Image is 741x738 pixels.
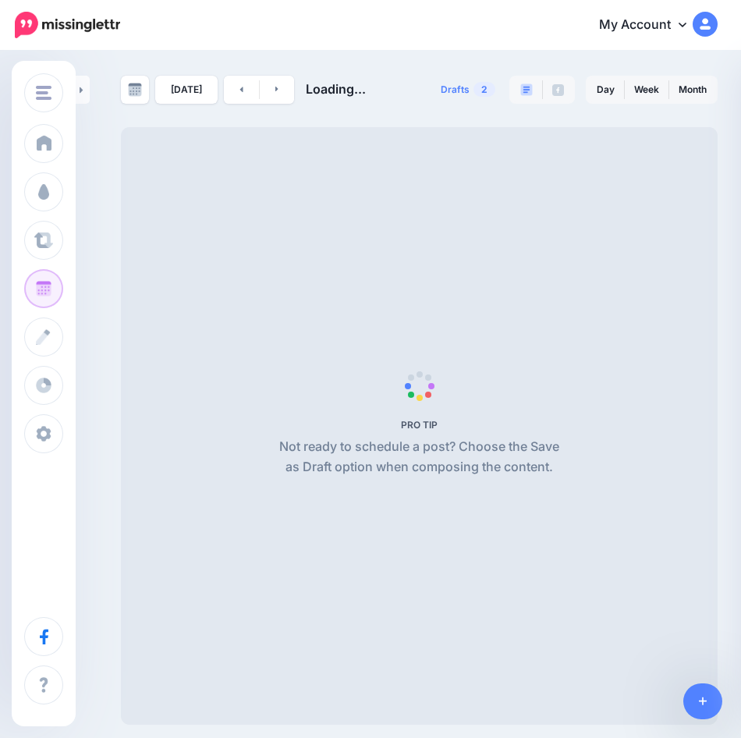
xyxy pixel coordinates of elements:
[273,437,565,477] p: Not ready to schedule a post? Choose the Save as Draft option when composing the content.
[520,83,533,96] img: paragraph-boxed.png
[669,77,716,102] a: Month
[583,6,718,44] a: My Account
[431,76,505,104] a: Drafts2
[155,76,218,104] a: [DATE]
[36,86,51,100] img: menu.png
[15,12,120,38] img: Missinglettr
[473,82,495,97] span: 2
[625,77,668,102] a: Week
[273,419,565,431] h5: PRO TIP
[587,77,624,102] a: Day
[441,85,470,94] span: Drafts
[128,83,142,97] img: calendar-grey-darker.png
[552,84,564,96] img: facebook-grey-square.png
[306,81,366,97] span: Loading...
